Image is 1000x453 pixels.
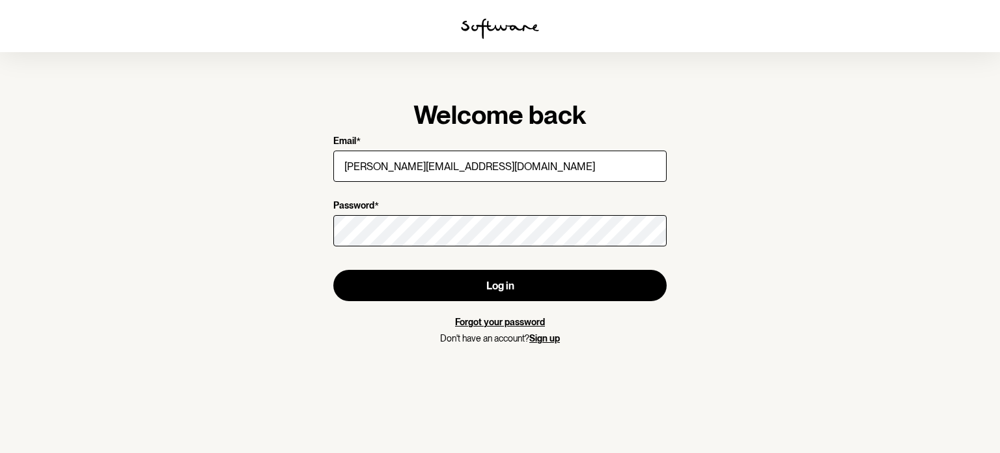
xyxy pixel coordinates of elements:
[455,317,545,327] a: Forgot your password
[333,270,667,301] button: Log in
[333,99,667,130] h1: Welcome back
[333,200,374,212] p: Password
[333,333,667,344] p: Don't have an account?
[529,333,560,343] a: Sign up
[461,18,539,39] img: software logo
[333,136,356,148] p: Email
